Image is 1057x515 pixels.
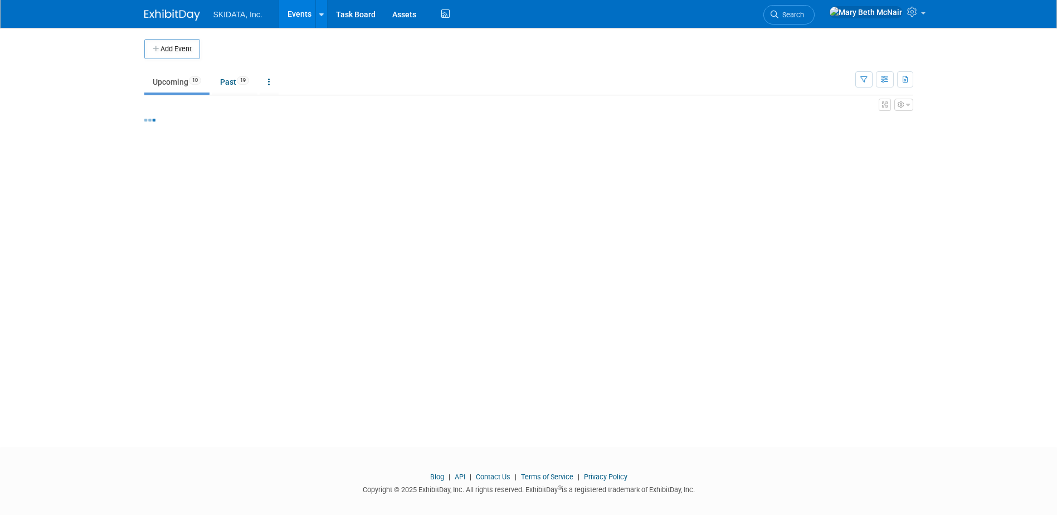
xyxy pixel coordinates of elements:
[237,76,249,85] span: 19
[144,119,155,122] img: loading...
[763,5,815,25] a: Search
[144,9,200,21] img: ExhibitDay
[575,473,582,481] span: |
[512,473,519,481] span: |
[430,473,444,481] a: Blog
[189,76,201,85] span: 10
[213,10,262,19] span: SKIDATA, Inc.
[455,473,465,481] a: API
[558,485,562,491] sup: ®
[476,473,510,481] a: Contact Us
[144,71,210,93] a: Upcoming10
[212,71,257,93] a: Past19
[144,39,200,59] button: Add Event
[778,11,804,19] span: Search
[584,473,627,481] a: Privacy Policy
[829,6,903,18] img: Mary Beth McNair
[467,473,474,481] span: |
[446,473,453,481] span: |
[521,473,573,481] a: Terms of Service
